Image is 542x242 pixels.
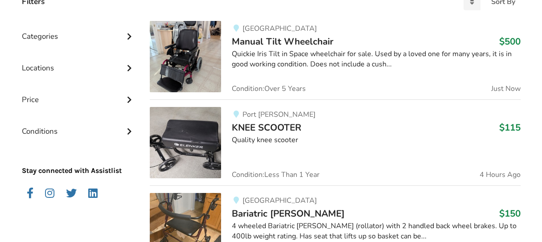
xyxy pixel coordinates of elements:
[22,109,136,140] div: Conditions
[22,14,136,45] div: Categories
[242,110,316,119] span: Port [PERSON_NAME]
[499,36,521,47] h3: $500
[232,85,306,92] span: Condition: Over 5 Years
[232,207,345,220] span: Bariatric [PERSON_NAME]
[232,221,520,242] div: 4 wheeled Bariatric [PERSON_NAME] (rollator) with 2 handled back wheel brakes. Up to 400lb weight...
[22,45,136,77] div: Locations
[150,21,221,92] img: mobility-manual tilt wheelchair
[242,24,317,33] span: [GEOGRAPHIC_DATA]
[150,21,520,99] a: mobility-manual tilt wheelchair[GEOGRAPHIC_DATA]Manual Tilt Wheelchair$500Quickie Iris Tilt in Sp...
[232,121,301,134] span: KNEE SCOOTER
[491,85,521,92] span: Just Now
[232,171,320,178] span: Condition: Less Than 1 Year
[499,208,521,219] h3: $150
[480,171,521,178] span: 4 Hours Ago
[232,35,333,48] span: Manual Tilt Wheelchair
[242,196,317,205] span: [GEOGRAPHIC_DATA]
[150,107,221,178] img: mobility-knee scooter
[150,99,520,185] a: mobility-knee scooterPort [PERSON_NAME]KNEE SCOOTER$115Quality knee scooterCondition:Less Than 1 ...
[232,135,520,145] div: Quality knee scooter
[232,49,520,70] div: Quickie Iris Tilt in Space wheelchair for sale. Used by a loved one for many years, it is in good...
[499,122,521,133] h3: $115
[22,77,136,109] div: Price
[22,141,136,176] p: Stay connected with Assistlist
